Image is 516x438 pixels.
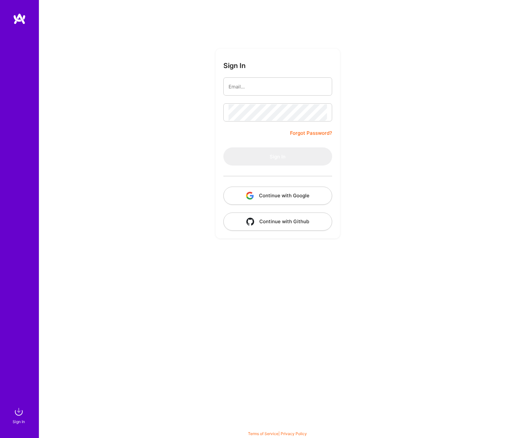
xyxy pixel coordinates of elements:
[223,187,332,205] button: Continue with Google
[223,213,332,231] button: Continue with Github
[39,419,516,435] div: © 2025 ATeams Inc., All rights reserved.
[248,431,278,436] a: Terms of Service
[223,62,246,70] h3: Sign In
[229,78,327,95] input: Email...
[14,405,25,425] a: sign inSign In
[13,13,26,25] img: logo
[290,129,332,137] a: Forgot Password?
[281,431,307,436] a: Privacy Policy
[248,431,307,436] span: |
[223,147,332,166] button: Sign In
[13,418,25,425] div: Sign In
[246,192,254,200] img: icon
[246,218,254,225] img: icon
[12,405,25,418] img: sign in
